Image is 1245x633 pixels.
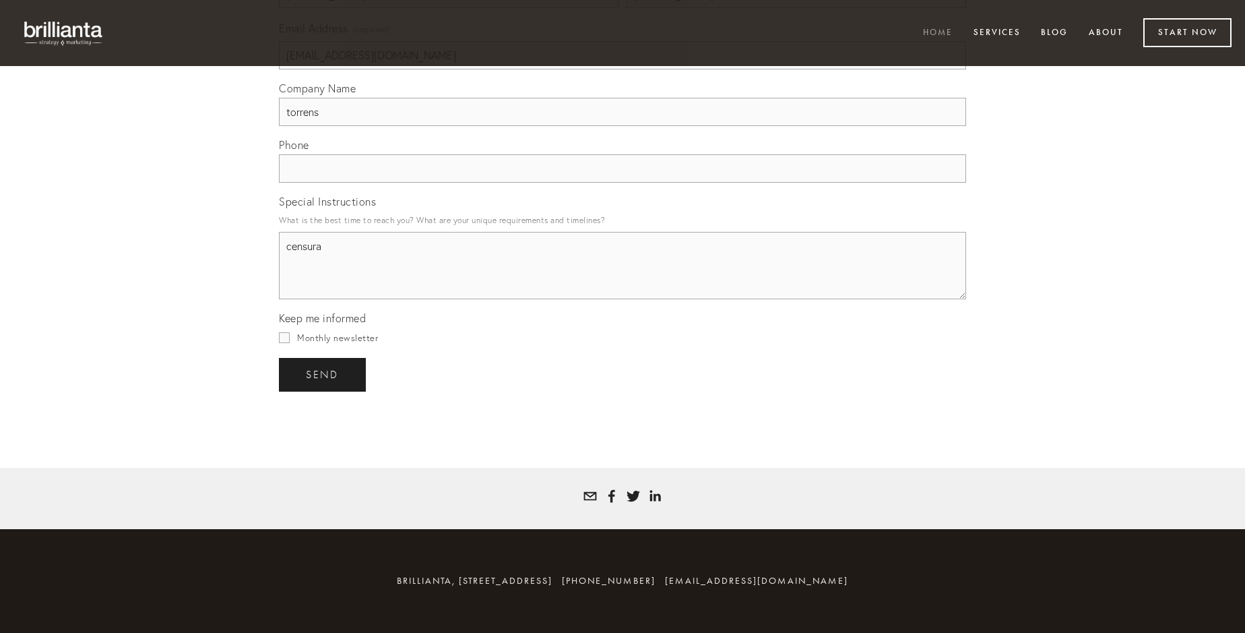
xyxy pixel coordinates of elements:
textarea: censura [279,232,966,299]
span: Phone [279,138,309,152]
span: Keep me informed [279,311,366,325]
span: Special Instructions [279,195,376,208]
p: What is the best time to reach you? What are your unique requirements and timelines? [279,211,966,229]
span: Monthly newsletter [297,332,378,343]
a: Blog [1032,22,1077,44]
a: [EMAIL_ADDRESS][DOMAIN_NAME] [665,575,848,586]
a: Tatyana Bolotnikov White [605,489,618,503]
a: tatyana@brillianta.com [583,489,597,503]
a: Tatyana White [627,489,640,503]
a: Home [914,22,961,44]
span: brillianta, [STREET_ADDRESS] [397,575,552,586]
span: send [306,369,339,381]
a: Start Now [1143,18,1232,47]
span: [PHONE_NUMBER] [562,575,656,586]
img: brillianta - research, strategy, marketing [13,13,115,53]
a: Tatyana White [648,489,662,503]
input: Monthly newsletter [279,332,290,343]
a: Services [965,22,1029,44]
button: sendsend [279,358,366,392]
span: Company Name [279,82,356,95]
a: About [1080,22,1132,44]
